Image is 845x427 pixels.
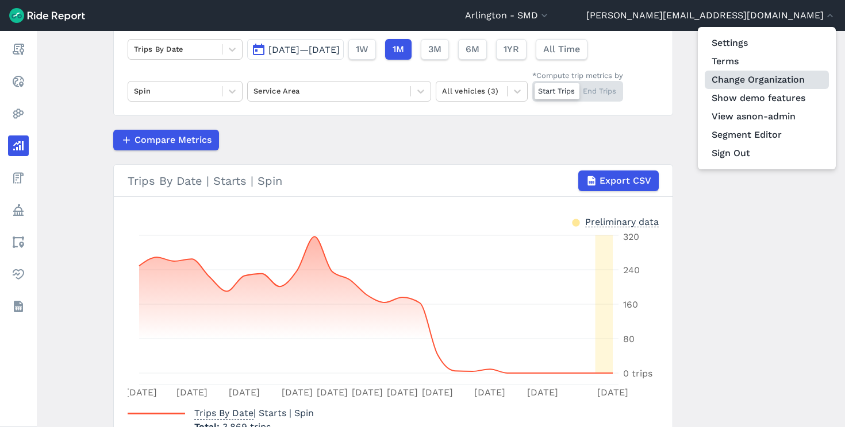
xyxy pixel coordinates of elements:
[705,144,829,162] button: Sign Out
[705,107,829,126] button: View asnon-admin
[705,71,829,89] a: Change Organization
[705,52,829,71] a: Terms
[705,126,829,144] a: Segment Editor
[705,34,829,52] a: Settings
[705,89,829,107] button: Show demo features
